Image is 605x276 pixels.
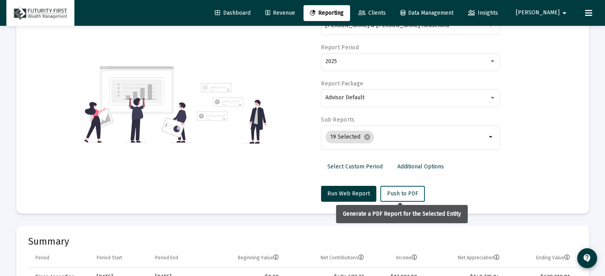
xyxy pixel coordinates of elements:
span: [PERSON_NAME] [516,10,560,16]
div: Period End [155,255,178,261]
a: Reporting [303,5,350,21]
label: Report Package [321,80,363,87]
a: Dashboard [208,5,257,21]
label: Report Period [321,44,359,51]
button: [PERSON_NAME] [506,5,579,21]
span: Run Web Report [327,190,370,197]
mat-chip: 19 Selected [325,131,374,143]
div: Period Start [97,255,122,261]
span: Additional Options [397,163,444,170]
mat-icon: arrow_drop_down [486,132,496,142]
span: Clients [358,10,386,16]
img: Dashboard [12,5,68,21]
a: Clients [352,5,392,21]
a: Revenue [259,5,302,21]
mat-chip-list: Selection [325,129,486,145]
div: Net Appreciation [457,255,499,261]
div: Net Contributions [321,255,364,261]
td: Column Net Contributions [284,249,370,268]
img: reporting-alt [197,83,267,144]
button: Run Web Report [321,186,376,202]
td: Column Net Appreciation [422,249,505,268]
mat-icon: arrow_drop_down [560,5,569,21]
mat-icon: cancel [364,133,371,141]
span: Select Custom Period [327,163,383,170]
span: Dashboard [215,10,251,16]
label: Sub Reports [321,116,354,123]
td: Column Period [28,249,91,268]
span: Reporting [310,10,344,16]
img: reporting [83,65,192,144]
td: Column Ending Value [505,249,577,268]
span: 2025 [325,58,337,65]
button: Push to PDF [380,186,425,202]
span: Advisor Default [325,94,364,101]
mat-icon: contact_support [582,253,592,263]
a: Insights [462,5,504,21]
span: Data Management [401,10,453,16]
div: Beginning Value [238,255,279,261]
span: Insights [468,10,498,16]
div: Income [396,255,417,261]
mat-card-title: Summary [28,237,577,245]
span: Revenue [265,10,295,16]
span: Push to PDF [387,190,418,197]
a: Data Management [394,5,460,21]
td: Column Beginning Value [205,249,284,268]
td: Column Income [370,249,422,268]
td: Column Period End [150,249,205,268]
td: Column Period Start [91,249,150,268]
div: Period [35,255,49,261]
div: Ending Value [536,255,570,261]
